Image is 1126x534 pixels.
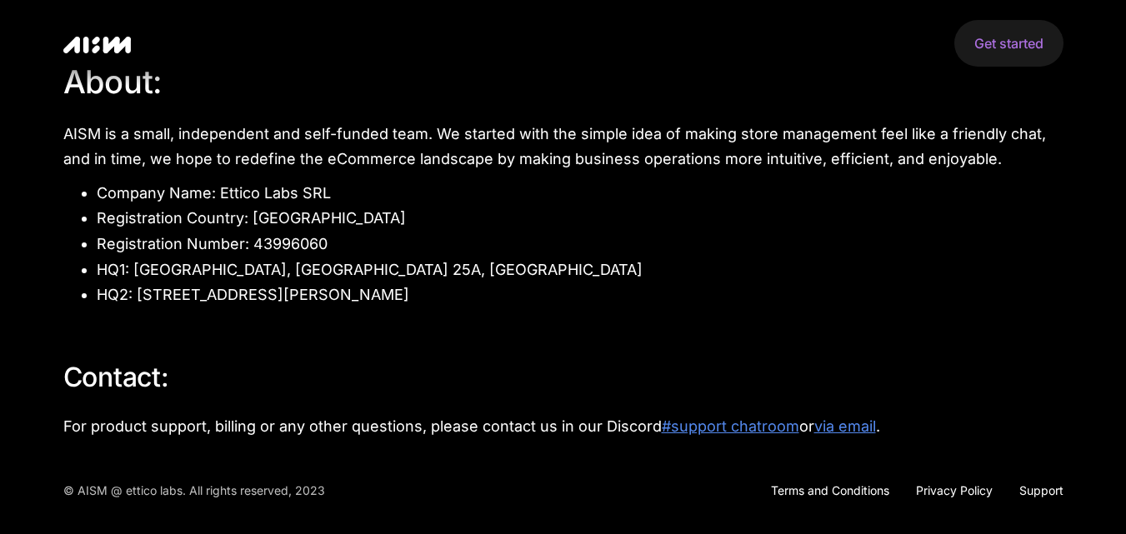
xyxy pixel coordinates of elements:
[97,181,1063,207] li: Company Name: Ettico Labs SRL
[954,20,1063,67] a: Get started
[97,282,1063,308] li: HQ2: [STREET_ADDRESS][PERSON_NAME]
[97,206,1063,232] li: Registration Country: [GEOGRAPHIC_DATA]
[662,417,799,435] a: #support chatroom
[97,257,1063,283] li: HQ1: [GEOGRAPHIC_DATA], [GEOGRAPHIC_DATA] 25A, [GEOGRAPHIC_DATA]
[63,414,1063,440] p: For product support, billing or any other questions, please contact us in our Discord or .
[1019,481,1063,501] a: Support
[916,481,993,501] a: Privacy Policy
[97,232,1063,257] li: Registration Number: 43996060
[63,362,1063,393] h2: Contact:
[63,317,1063,342] p: ‍
[63,122,1063,172] p: AISM is a small, independent and self-funded team. We started with the simple idea of making stor...
[974,33,1043,53] div: Get started
[63,481,325,501] div: © AISM @ ettico labs. All rights reserved, 2023
[814,417,876,435] a: via email
[771,481,889,501] a: Terms and Conditions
